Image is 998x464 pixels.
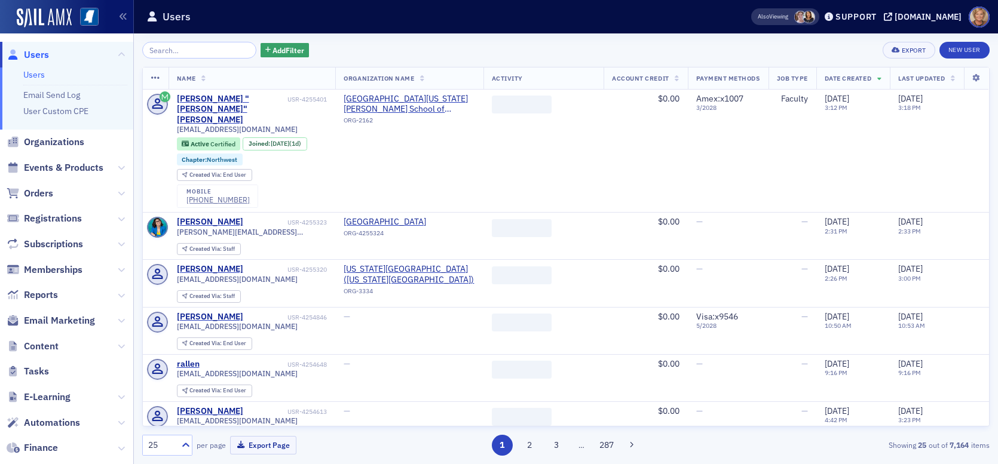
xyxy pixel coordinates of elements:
[24,48,49,62] span: Users
[245,314,327,321] div: USR-4254846
[7,263,82,276] a: Memberships
[186,195,250,204] a: [PHONE_NUMBER]
[189,388,246,394] div: End User
[658,358,679,369] span: $0.00
[519,435,540,456] button: 2
[825,368,847,377] time: 9:16 PM
[825,93,849,104] span: [DATE]
[177,137,241,150] div: Active: Active: Certified
[344,74,414,82] span: Organization Name
[492,96,552,113] span: ‌
[7,212,82,225] a: Registrations
[243,137,307,150] div: Joined: 2025-08-26 00:00:00
[801,311,808,322] span: —
[177,169,252,182] div: Created Via: End User
[271,140,301,148] div: (1d)
[182,156,237,164] a: Chapter:Northwest
[696,405,703,416] span: —
[189,339,223,347] span: Created Via :
[189,171,223,179] span: Created Via :
[182,140,235,148] a: Active Certified
[898,358,923,369] span: [DATE]
[898,416,921,424] time: 3:23 PM
[177,369,298,378] span: [EMAIL_ADDRESS][DOMAIN_NAME]
[825,358,849,369] span: [DATE]
[948,440,971,450] strong: 7,164
[24,263,82,276] span: Memberships
[696,74,760,82] span: Payment Methods
[825,311,849,322] span: [DATE]
[189,292,223,300] span: Created Via :
[163,10,191,24] h1: Users
[177,94,286,125] div: [PERSON_NAME] "[PERSON_NAME]" [PERSON_NAME]
[148,439,175,451] div: 25
[835,11,877,22] div: Support
[803,11,815,23] span: Noma Burge
[177,416,298,425] span: [EMAIL_ADDRESS][DOMAIN_NAME]
[177,312,243,322] a: [PERSON_NAME]
[245,219,327,226] div: USR-4255323
[186,188,250,195] div: mobile
[24,212,82,225] span: Registrations
[287,96,327,103] div: USR-4255401
[7,416,80,429] a: Automations
[24,391,71,404] span: E-Learning
[658,93,679,104] span: $0.00
[825,416,847,424] time: 4:42 PM
[492,361,552,379] span: ‌
[898,321,925,330] time: 10:53 AM
[696,93,743,104] span: Amex : x1007
[825,216,849,227] span: [DATE]
[884,13,966,21] button: [DOMAIN_NAME]
[7,314,95,327] a: Email Marketing
[898,227,921,235] time: 2:33 PM
[189,293,235,300] div: Staff
[715,440,990,450] div: Showing out of items
[696,358,703,369] span: —
[898,103,921,112] time: 3:18 PM
[825,274,847,282] time: 2:26 PM
[23,69,45,80] a: Users
[189,172,246,179] div: End User
[344,264,474,285] a: [US_STATE][GEOGRAPHIC_DATA] ([US_STATE][GEOGRAPHIC_DATA])
[696,263,703,274] span: —
[344,264,474,285] span: Mississippi State University (Mississippi State)
[658,311,679,322] span: $0.00
[344,94,474,115] a: [GEOGRAPHIC_DATA][US_STATE] [PERSON_NAME] School of Accountancy (University)
[939,42,990,59] a: New User
[142,42,256,59] input: Search…
[24,314,95,327] span: Email Marketing
[492,219,552,237] span: ‌
[344,311,350,322] span: —
[801,216,808,227] span: —
[825,405,849,416] span: [DATE]
[344,358,350,369] span: —
[7,187,53,200] a: Orders
[177,74,196,82] span: Name
[210,140,235,148] span: Certified
[17,8,72,27] img: SailAMX
[177,275,298,284] span: [EMAIL_ADDRESS][DOMAIN_NAME]
[344,217,452,228] span: West Valley College
[177,406,243,417] a: [PERSON_NAME]
[801,405,808,416] span: —
[7,136,84,149] a: Organizations
[898,368,921,377] time: 9:16 PM
[902,47,926,54] div: Export
[80,8,99,26] img: SailAMX
[696,216,703,227] span: —
[7,340,59,353] a: Content
[7,391,71,404] a: E-Learning
[177,217,243,228] div: [PERSON_NAME]
[492,74,523,82] span: Activity
[825,263,849,274] span: [DATE]
[696,104,760,112] span: 3 / 2028
[24,365,49,378] span: Tasks
[7,238,83,251] a: Subscriptions
[492,435,513,456] button: 1
[177,322,298,331] span: [EMAIL_ADDRESS][DOMAIN_NAME]
[177,264,243,275] a: [PERSON_NAME]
